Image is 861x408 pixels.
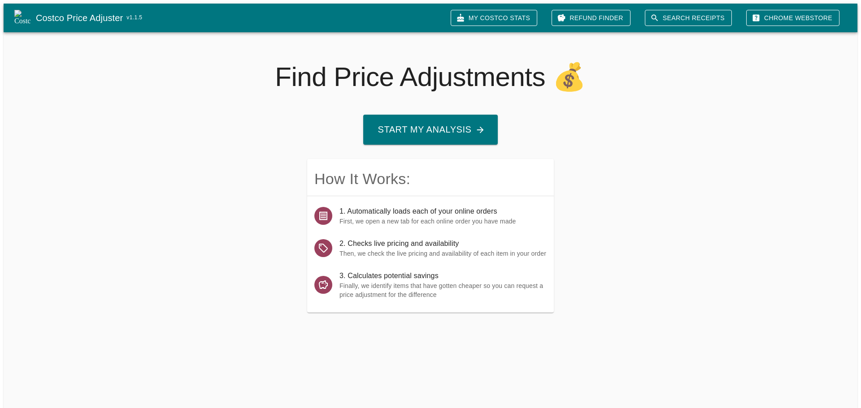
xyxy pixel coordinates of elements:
span: v 1.1.5 [126,13,142,22]
a: Chrome Webstore [746,10,839,26]
p: First, we open a new tab for each online order you have made [339,217,547,226]
p: Finally, we identify items that have gotten cheaper so you can request a price adjustment for the... [339,281,547,299]
span: 2. Checks live pricing and availability [339,238,547,249]
a: Search Receipts [645,10,732,26]
a: Costco Price Adjuster v1.1.5 [36,11,444,25]
span: 3. Calculates potential savings [339,271,547,281]
span: 1. Automatically loads each of your online orders [339,206,547,217]
button: Start My Analysis [363,115,498,145]
h4: How It Works: [314,170,547,189]
p: Then, we check the live pricing and availability of each item in your order [339,249,547,258]
h2: Find Price Adjustments 💰 [147,61,714,93]
a: My Costco Stats [451,10,537,26]
img: Costco Price Adjuster [14,10,30,26]
a: Refund Finder [552,10,631,26]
